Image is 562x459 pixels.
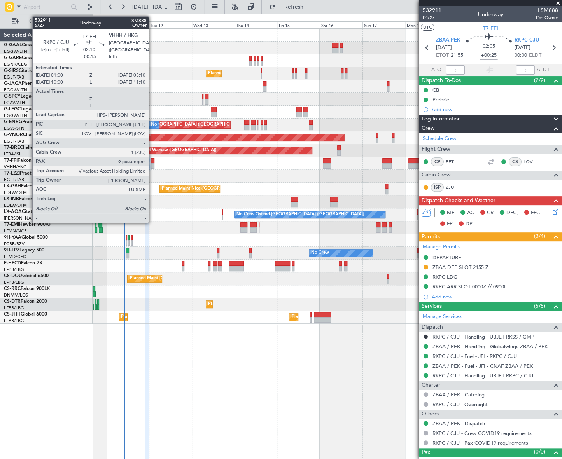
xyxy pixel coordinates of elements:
div: ISP [431,183,444,192]
span: 02:05 [483,43,495,51]
a: T7-LZZIPraetor 600 [4,171,46,176]
span: P4/27 [423,14,441,21]
div: CP [431,157,444,166]
span: LX-GBH [4,184,21,188]
span: RKPC CJU [515,37,539,44]
div: Prebrief [432,96,451,103]
span: FFC [531,209,540,217]
div: No Crew [311,247,329,259]
a: ZBAA / PEK - Dispatch [432,420,485,427]
span: Dispatch Checks and Weather [422,196,495,205]
div: No Crew Ostend-[GEOGRAPHIC_DATA] ([GEOGRAPHIC_DATA]) [236,209,364,220]
span: Dispatch To-Dos [422,76,461,85]
a: LX-INBFalcon 900EX EASy II [4,197,65,201]
span: G-LEGC [4,107,21,112]
span: LX-AOA [4,209,22,214]
div: DEPARTURE [432,254,461,261]
a: G-JAGAPhenom 300 [4,81,49,86]
span: Only With Activity [20,19,82,24]
span: G-ENRG [4,120,22,124]
span: G-GAAL [4,43,22,47]
a: G-VNORChallenger 650 [4,133,56,137]
div: Sat 16 [320,21,362,28]
span: 00:00 [515,52,527,59]
a: RKPC / CJU - Fuel - JFI - RKPC / CJU [432,353,517,360]
span: [DATE] [436,44,452,52]
a: CS-DOUGlobal 6500 [4,274,49,278]
span: G-SIRS [4,68,19,73]
a: LFMN/NCE [4,228,27,234]
div: Add new [432,293,558,300]
span: Refresh [277,4,310,10]
input: Airport [24,1,68,13]
a: LGAV/ATH [4,100,25,106]
div: Mon 18 [405,21,448,28]
a: LFPB/LBG [4,267,24,272]
a: EGSS/STN [4,126,25,131]
a: LX-AOACitation Mustang [4,209,60,214]
span: CS-RRC [4,286,21,291]
span: 9H-YAA [4,235,21,240]
a: EGLF/FAB [4,74,24,80]
a: G-GARECessna Citation XLS+ [4,56,68,60]
a: [PERSON_NAME]/QSA [4,215,50,221]
a: RKPC / CJU - Handling - UBJET RKPC / CJU [432,372,533,379]
span: ATOT [431,66,444,74]
span: 21:55 [451,52,463,59]
span: G-SPCY [4,94,21,99]
a: Manage Permits [423,243,460,251]
span: T7-FFI [4,158,18,163]
span: Leg Information [422,115,461,124]
span: Flight Crew [422,145,450,154]
a: F-HECDFalcon 7X [4,261,42,265]
a: 9H-YAAGlobal 5000 [4,235,48,240]
span: Pax [422,448,430,457]
span: DP [466,220,473,228]
div: Planned Maint Warsaw ([GEOGRAPHIC_DATA]) [123,145,216,156]
span: Permits [422,232,440,241]
a: G-SIRSCitation Excel [4,68,49,73]
a: G-ENRGPraetor 600 [4,120,48,124]
a: T7-FFIFalcon 7X [4,158,39,163]
a: RKPC / CJU - Crew COVID19 requirements [432,430,532,436]
span: T7-EMI [4,222,19,227]
span: T7-LZZI [4,171,20,176]
span: FP [447,220,453,228]
div: RKPC ARR SLOT 0000Z // 0900LT [432,283,509,290]
div: Planned Maint [GEOGRAPHIC_DATA] ([GEOGRAPHIC_DATA]) [121,311,243,323]
span: T7-BRE [4,145,20,150]
a: EGNR/CEG [4,61,27,67]
span: (0/0) [534,448,545,456]
span: Others [422,410,439,419]
span: AC [467,209,474,217]
span: Pos Owner [536,14,558,21]
span: CS-JHH [4,312,21,317]
a: CS-DTRFalcon 2000 [4,299,47,304]
div: Planned Maint [GEOGRAPHIC_DATA] ([GEOGRAPHIC_DATA]) [208,68,331,79]
a: RKPC / CJU - Pax COVID19 requirements [432,440,528,446]
div: Tue 12 [149,21,192,28]
span: CR [487,209,494,217]
span: [DATE] - [DATE] [132,3,169,10]
div: Planned Maint [GEOGRAPHIC_DATA] ([GEOGRAPHIC_DATA]) [130,273,252,284]
div: Mon 11 [107,21,149,28]
a: Manage Services [423,313,462,321]
a: 9H-LPZLegacy 500 [4,248,44,253]
div: Underway [478,10,503,19]
input: --:-- [446,65,465,75]
span: CS-DOU [4,274,22,278]
a: EGLF/FAB [4,177,24,183]
a: VHHH/HKG [4,164,27,170]
span: T7-FFI [483,24,498,33]
a: LFPB/LBG [4,318,24,324]
span: ETOT [436,52,449,59]
div: Planned Maint [GEOGRAPHIC_DATA] ([GEOGRAPHIC_DATA]) [123,119,245,131]
div: [DATE] [94,16,107,22]
a: G-LEGCLegacy 600 [4,107,46,112]
a: DNMM/LOS [4,292,28,298]
a: LX-GBHFalcon 7X [4,184,42,188]
div: Thu 14 [235,21,277,28]
a: EDLW/DTM [4,190,27,195]
a: LFPB/LBG [4,279,24,285]
span: F-HECD [4,261,21,265]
